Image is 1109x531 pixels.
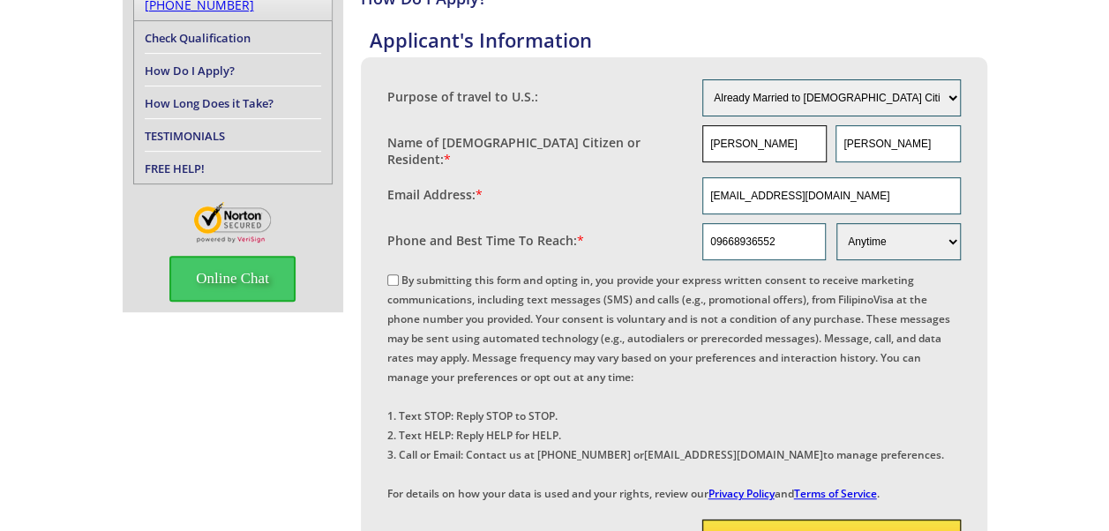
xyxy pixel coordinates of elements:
input: First Name [702,125,827,162]
input: Phone [702,223,826,260]
a: Privacy Policy [708,486,775,501]
a: FREE HELP! [145,161,205,176]
label: Email Address: [387,186,483,203]
a: How Long Does it Take? [145,95,274,111]
label: Phone and Best Time To Reach: [387,232,584,249]
label: Purpose of travel to U.S.: [387,88,538,105]
label: By submitting this form and opting in, you provide your express written consent to receive market... [387,273,950,501]
a: Terms of Service [794,486,877,501]
h4: Applicant's Information [370,26,987,53]
input: By submitting this form and opting in, you provide your express written consent to receive market... [387,274,399,286]
input: Email Address [702,177,961,214]
input: Last Name [835,125,960,162]
a: TESTIMONIALS [145,128,225,144]
select: Phone and Best Reach Time are required. [836,223,960,260]
span: Online Chat [169,256,296,302]
a: How Do I Apply? [145,63,235,79]
label: Name of [DEMOGRAPHIC_DATA] Citizen or Resident: [387,134,686,168]
a: Check Qualification [145,30,251,46]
